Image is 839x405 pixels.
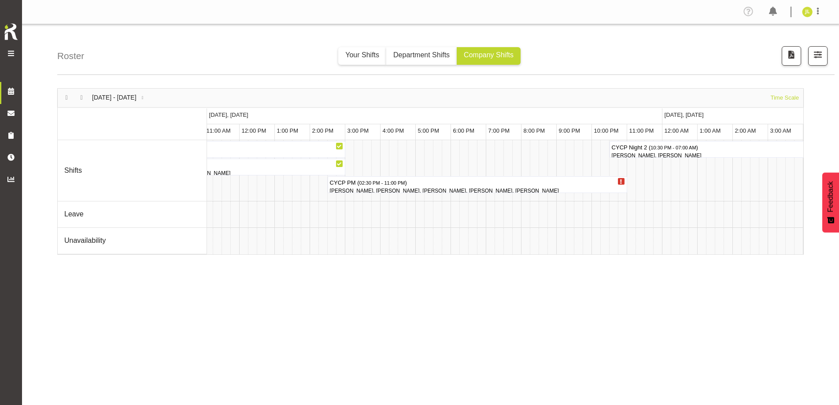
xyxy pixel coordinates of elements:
span: 3:00 AM [770,127,791,134]
h4: Roster [57,49,84,63]
span: 3:00 PM [347,127,369,134]
div: [PERSON_NAME], [PERSON_NAME], [PERSON_NAME], [PERSON_NAME], [PERSON_NAME] [330,187,625,195]
span: 11:00 PM [629,127,654,134]
button: Previous [61,93,73,102]
button: Feedback - Show survey [822,172,839,232]
img: jay-lowe9524.jpg [802,7,813,17]
td: Leave resource [58,201,207,228]
div: CYCP PM ( ) [330,177,625,187]
img: Rosterit icon logo [2,22,20,41]
button: Your Shifts [338,47,386,65]
span: 1:00 PM [277,127,298,134]
span: 12:00 PM [242,127,266,134]
span: 8:00 PM [524,127,545,134]
span: [DATE] - [DATE] [91,93,137,102]
td: Shifts resource [58,140,207,201]
span: Your Shifts [345,51,379,59]
button: Time Scale [769,93,801,102]
div: Timeline Week of August 22, 2025 [57,88,804,255]
button: Next [76,93,88,102]
button: Department Shifts [386,47,457,65]
span: 4:00 PM [383,127,404,134]
span: Leave [64,209,84,219]
span: 2:00 AM [735,127,756,134]
span: 12:00 AM [665,127,689,134]
button: August 2025 [91,93,149,102]
span: Feedback [825,181,836,212]
button: Filter Shifts [808,46,828,66]
span: Department Shifts [393,51,450,59]
td: Unavailability resource [58,228,207,254]
button: Company Shifts [457,47,521,65]
span: 10:30 PM - 07:00 AM [651,145,696,150]
span: 6:00 PM [453,127,474,134]
span: [DATE], [DATE] [665,111,704,118]
span: 2:00 PM [312,127,333,134]
span: 10:00 PM [594,127,619,134]
span: 7:00 PM [488,127,510,134]
span: 1:00 AM [700,127,721,134]
div: August 18 - 24, 2025 [89,89,150,107]
span: Time Scale [769,93,800,102]
span: Unavailability [64,235,106,246]
span: [DATE], [DATE] [209,111,248,118]
div: next period [74,89,89,107]
div: Shifts"s event - CYCP PM Begin From Monday, August 18, 2025 at 2:30:00 PM GMT+12:00 Ends At Monda... [328,176,627,193]
div: previous period [59,89,74,107]
span: 9:00 PM [559,127,580,134]
span: Shifts [64,165,82,176]
span: 02:30 PM - 11:00 PM [359,180,405,186]
span: Company Shifts [464,51,514,59]
span: 5:00 PM [418,127,439,134]
button: Download a PDF of the roster according to the set date range. [782,46,801,66]
span: 11:00 AM [207,127,231,134]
